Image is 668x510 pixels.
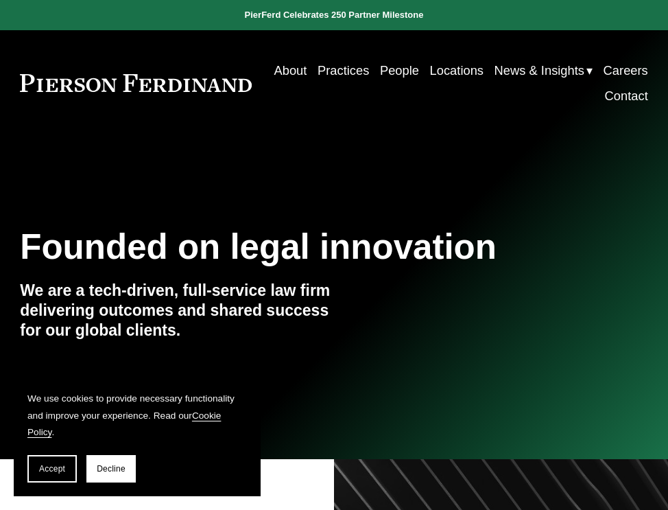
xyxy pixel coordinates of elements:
[97,464,126,474] span: Decline
[14,377,261,496] section: Cookie banner
[86,455,136,483] button: Decline
[20,227,543,267] h1: Founded on legal innovation
[27,391,247,441] p: We use cookies to provide necessary functionality and improve your experience. Read our .
[494,59,584,82] span: News & Insights
[604,58,648,83] a: Careers
[318,58,369,83] a: Practices
[605,83,648,108] a: Contact
[20,281,334,341] h4: We are a tech-driven, full-service law firm delivering outcomes and shared success for our global...
[494,58,593,83] a: folder dropdown
[430,58,484,83] a: Locations
[27,455,77,483] button: Accept
[39,464,65,474] span: Accept
[274,58,307,83] a: About
[380,58,419,83] a: People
